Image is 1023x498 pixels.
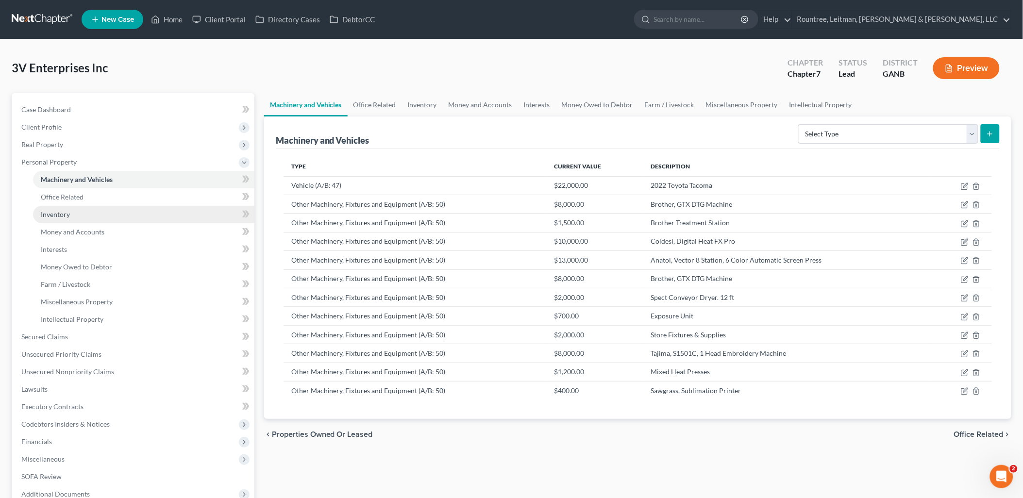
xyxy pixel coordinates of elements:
td: Coldesi, Digital Heat FX Pro [643,232,932,250]
span: Intellectual Property [41,315,103,323]
td: $22,000.00 [546,176,643,195]
a: Farm / Livestock [639,93,700,116]
td: Other Machinery, Fixtures and Equipment (A/B: 50) [284,269,547,288]
i: chevron_right [1004,431,1011,438]
td: Other Machinery, Fixtures and Equipment (A/B: 50) [284,325,547,344]
span: Case Dashboard [21,105,71,114]
a: Interests [33,241,254,258]
a: Money and Accounts [33,223,254,241]
span: Executory Contracts [21,402,84,411]
td: Tajima, S1501C, 1 Head Embroidery Machine [643,344,932,363]
a: DebtorCC [325,11,380,28]
span: Office Related [41,193,84,201]
div: Lead [839,68,867,80]
a: Money Owed to Debtor [33,258,254,276]
td: 2022 Toyota Tacoma [643,176,932,195]
span: Money and Accounts [41,228,104,236]
td: $700.00 [546,307,643,325]
th: Current Value [546,157,643,176]
input: Search by name... [654,10,742,28]
span: Machinery and Vehicles [41,175,113,183]
td: $1,500.00 [546,214,643,232]
td: Other Machinery, Fixtures and Equipment (A/B: 50) [284,214,547,232]
td: Other Machinery, Fixtures and Equipment (A/B: 50) [284,251,547,269]
td: Brother, GTX DTG Machine [643,195,932,213]
a: Miscellaneous Property [700,93,784,116]
a: Machinery and Vehicles [264,93,348,116]
a: Secured Claims [14,328,254,346]
span: Unsecured Nonpriority Claims [21,367,114,376]
div: Machinery and Vehicles [276,134,369,146]
button: Office Related chevron_right [954,431,1011,438]
td: Other Machinery, Fixtures and Equipment (A/B: 50) [284,232,547,250]
span: Financials [21,437,52,446]
a: Unsecured Nonpriority Claims [14,363,254,381]
td: $8,000.00 [546,269,643,288]
span: Lawsuits [21,385,48,393]
th: Description [643,157,932,176]
a: Office Related [33,188,254,206]
a: Rountree, Leitman, [PERSON_NAME] & [PERSON_NAME], LLC [792,11,1011,28]
td: Store Fixtures & Supplies [643,325,932,344]
div: GANB [883,68,918,80]
span: Unsecured Priority Claims [21,350,101,358]
td: Sawgrass, Sublimation Printer [643,382,932,400]
a: Lawsuits [14,381,254,398]
span: Money Owed to Debtor [41,263,112,271]
td: Other Machinery, Fixtures and Equipment (A/B: 50) [284,344,547,363]
a: Directory Cases [251,11,325,28]
td: $10,000.00 [546,232,643,250]
a: Home [146,11,187,28]
span: 2 [1010,465,1018,473]
span: 3V Enterprises Inc [12,61,108,75]
button: chevron_left Properties Owned or Leased [264,431,373,438]
span: Interests [41,245,67,253]
span: Miscellaneous [21,455,65,463]
a: Money Owed to Debtor [556,93,639,116]
td: $2,000.00 [546,288,643,306]
a: Case Dashboard [14,101,254,118]
a: SOFA Review [14,468,254,485]
a: Machinery and Vehicles [33,171,254,188]
td: $13,000.00 [546,251,643,269]
a: Farm / Livestock [33,276,254,293]
td: Mixed Heat Presses [643,363,932,381]
td: Other Machinery, Fixtures and Equipment (A/B: 50) [284,307,547,325]
td: Other Machinery, Fixtures and Equipment (A/B: 50) [284,382,547,400]
span: SOFA Review [21,472,62,481]
a: Help [759,11,791,28]
a: Executory Contracts [14,398,254,415]
span: Real Property [21,140,63,149]
td: Anatol, Vector 8 Station, 6 Color Automatic Screen Press [643,251,932,269]
span: New Case [101,16,134,23]
span: Additional Documents [21,490,90,498]
div: Status [839,57,867,68]
td: $8,000.00 [546,195,643,213]
a: Client Portal [187,11,251,28]
td: Other Machinery, Fixtures and Equipment (A/B: 50) [284,363,547,381]
td: Brother Treatment Station [643,214,932,232]
button: Preview [933,57,1000,79]
span: Properties Owned or Leased [272,431,373,438]
span: Miscellaneous Property [41,298,113,306]
a: Intellectual Property [33,311,254,328]
td: $400.00 [546,382,643,400]
td: Other Machinery, Fixtures and Equipment (A/B: 50) [284,195,547,213]
div: Chapter [788,68,823,80]
div: District [883,57,918,68]
span: Codebtors Insiders & Notices [21,420,110,428]
span: Office Related [954,431,1004,438]
span: Personal Property [21,158,77,166]
td: Exposure Unit [643,307,932,325]
td: $8,000.00 [546,344,643,363]
td: Brother, GTX DTG Machine [643,269,932,288]
span: Inventory [41,210,70,218]
td: Spect Conveyor Dryer. 12 ft [643,288,932,306]
td: $1,200.00 [546,363,643,381]
td: Other Machinery, Fixtures and Equipment (A/B: 50) [284,288,547,306]
a: Intellectual Property [784,93,858,116]
a: Unsecured Priority Claims [14,346,254,363]
a: Inventory [402,93,443,116]
a: Office Related [348,93,402,116]
span: Farm / Livestock [41,280,90,288]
